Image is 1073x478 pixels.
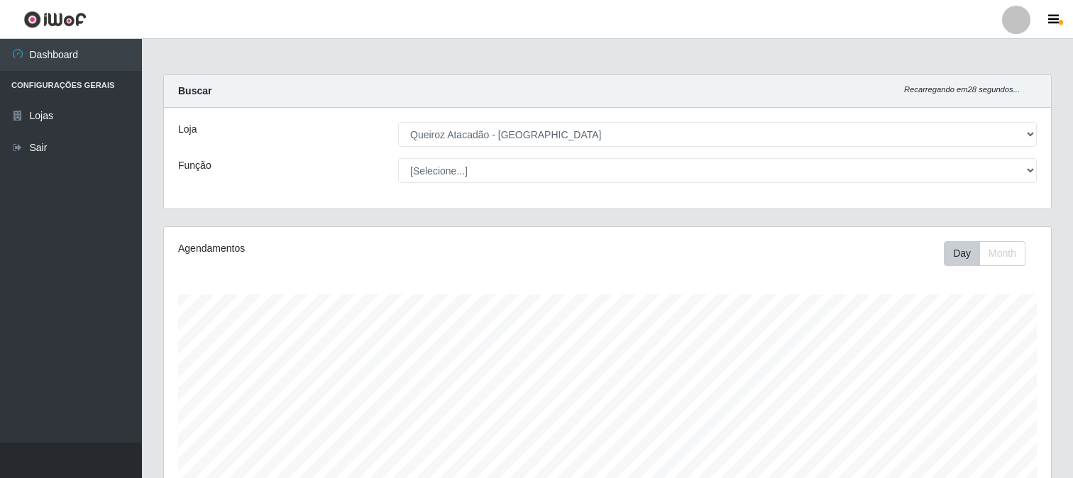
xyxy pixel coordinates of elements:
img: CoreUI Logo [23,11,87,28]
strong: Buscar [178,85,211,96]
label: Função [178,158,211,173]
label: Loja [178,122,197,137]
button: Day [944,241,980,266]
button: Month [979,241,1025,266]
div: Agendamentos [178,241,524,256]
div: Toolbar with button groups [944,241,1037,266]
i: Recarregando em 28 segundos... [904,85,1020,94]
div: First group [944,241,1025,266]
